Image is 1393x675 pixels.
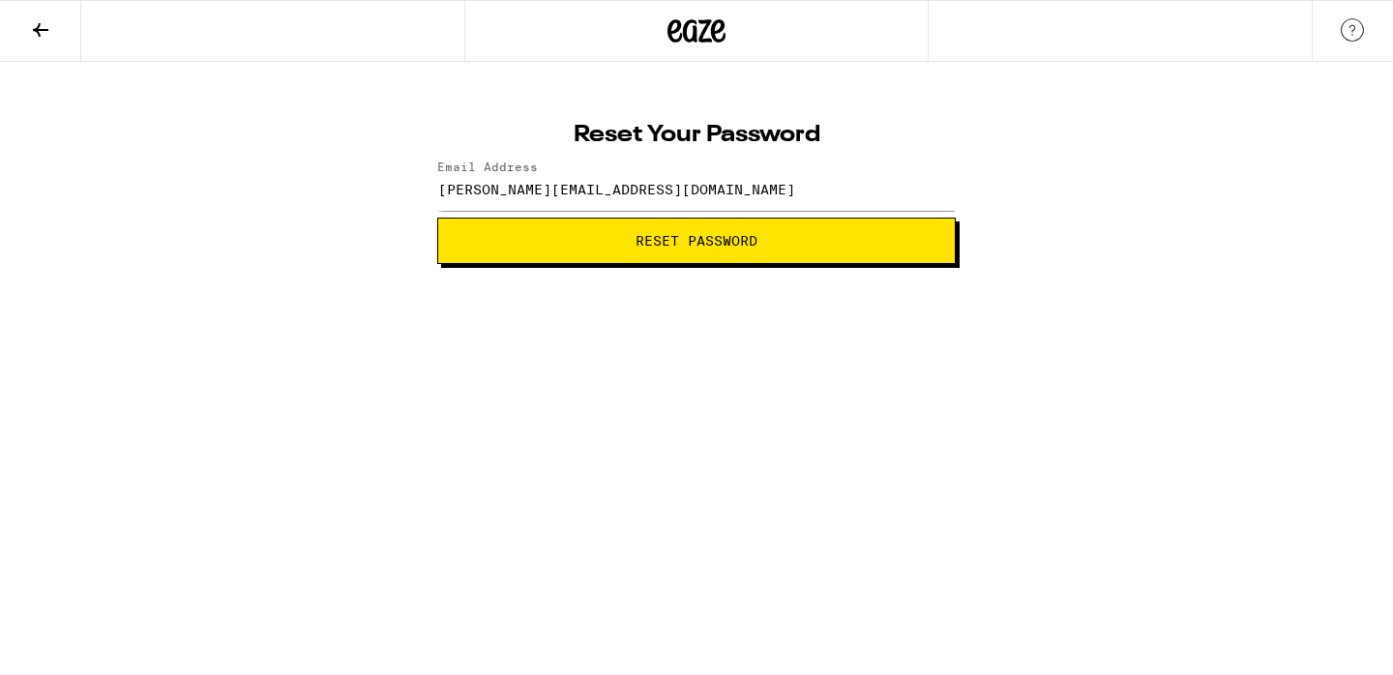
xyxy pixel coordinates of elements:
[12,14,139,29] span: Hi. Need any help?
[437,218,956,264] button: Reset Password
[437,124,956,147] h1: Reset Your Password
[437,167,956,211] input: Email Address
[437,161,538,173] label: Email Address
[636,234,757,248] span: Reset Password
